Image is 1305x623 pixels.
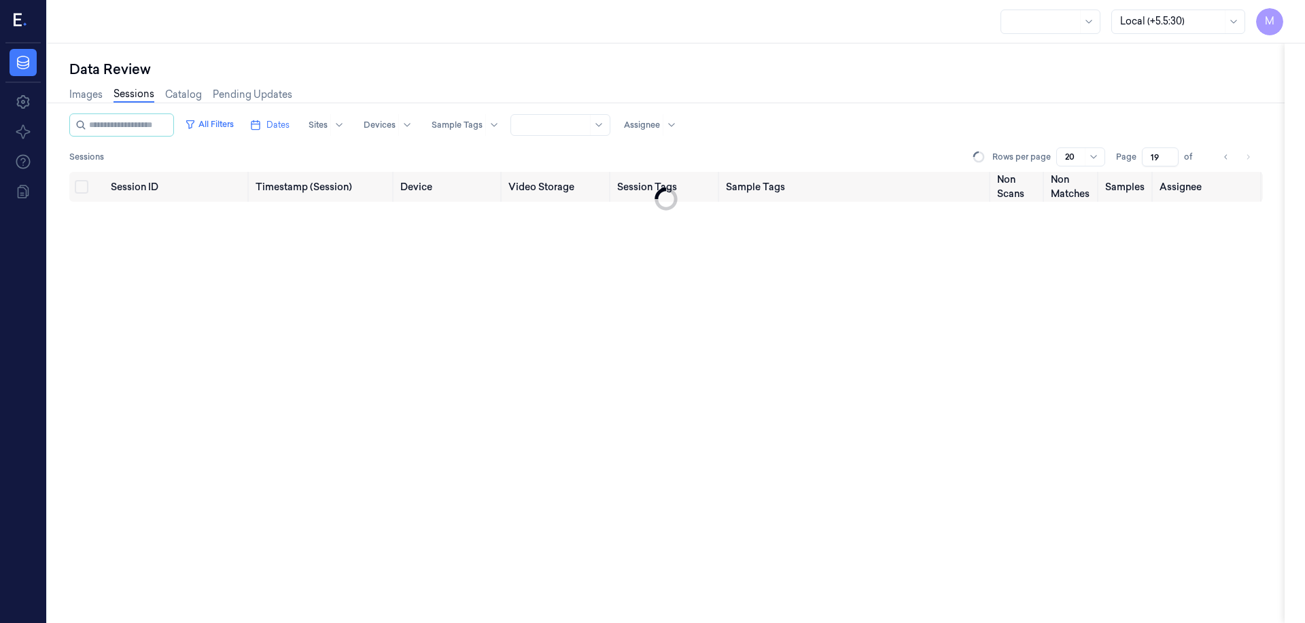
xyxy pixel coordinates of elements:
[69,88,103,102] a: Images
[395,172,504,202] th: Device
[69,60,1263,79] div: Data Review
[105,172,250,202] th: Session ID
[114,87,154,103] a: Sessions
[179,113,239,135] button: All Filters
[992,151,1051,163] p: Rows per page
[503,172,612,202] th: Video Storage
[69,151,104,163] span: Sessions
[992,172,1046,202] th: Non Scans
[1045,172,1100,202] th: Non Matches
[1184,151,1206,163] span: of
[1217,147,1257,166] nav: pagination
[75,180,88,194] button: Select all
[1100,172,1154,202] th: Samples
[165,88,202,102] a: Catalog
[1217,147,1236,166] button: Go to previous page
[245,114,295,136] button: Dates
[266,119,290,131] span: Dates
[1116,151,1136,163] span: Page
[1256,8,1283,35] button: M
[250,172,395,202] th: Timestamp (Session)
[213,88,292,102] a: Pending Updates
[612,172,720,202] th: Session Tags
[720,172,992,202] th: Sample Tags
[1154,172,1263,202] th: Assignee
